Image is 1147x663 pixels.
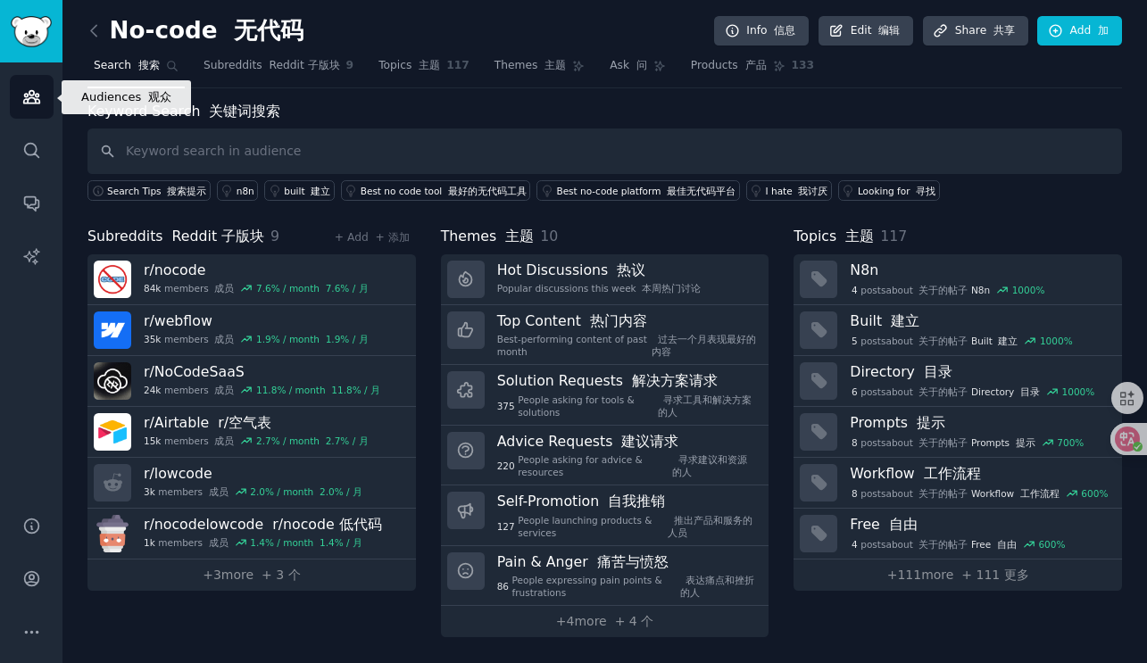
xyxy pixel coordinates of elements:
[850,464,1110,483] h3: Workflow
[858,185,935,197] div: Looking for
[87,407,416,458] a: r/Airtable r/空气表15kmembers 成员2.7% / month 2.7% / 月
[540,228,558,244] span: 10
[1057,436,1084,449] div: 700 %
[144,282,369,294] div: members
[270,228,279,244] span: 9
[918,336,968,346] font: 关于的帖子
[971,538,1017,551] span: Free
[852,385,858,398] span: 6
[144,435,369,447] div: members
[144,536,155,549] span: 1k
[441,426,769,486] a: Advice Requests 建议请求220People asking for advice & resources 寻求建议和资源的人
[1038,538,1065,551] div: 600 %
[794,254,1122,305] a: N8n4postsabout 关于的帖子N8n1000%
[889,516,918,533] font: 自由
[685,52,820,88] a: Products 产品133
[497,520,515,533] span: 127
[916,186,935,196] font: 寻找
[144,435,161,447] span: 15k
[11,16,52,47] img: GummySearch logo
[209,486,229,497] font: 成员
[311,186,330,196] font: 建立
[792,58,815,74] span: 133
[272,516,381,533] font: r/nocode 低代码
[441,305,769,366] a: Top Content 热门内容Best-performing content of past month 过去一个月表现最好的内容
[1016,437,1035,448] font: 提示
[326,435,369,446] font: 2.7% / 月
[924,465,981,482] font: 工作流程
[850,333,1074,349] div: post s about
[497,460,515,472] span: 220
[621,433,678,450] font: 建议请求
[320,486,362,497] font: 2.0% / 月
[87,226,264,248] span: Subreddits
[144,311,369,330] h3: r/ webflow
[144,515,382,534] h3: r/ nocodelowcode
[924,363,952,380] font: 目录
[144,362,380,381] h3: r/ NoCodeSaaS
[87,17,303,46] h2: No-code
[714,16,809,46] a: Info 信息
[107,185,206,197] span: Search Tips
[668,515,752,538] font: 推出产品和服务的人员
[794,458,1122,509] a: Workflow 工作流程8postsabout 关于的帖子Workflow 工作流程600%
[256,435,369,447] div: 2.7 % / month
[326,334,369,344] font: 1.9% / 月
[335,231,410,244] a: + Add + 添加
[556,185,736,197] div: Best no-code platform
[610,58,647,74] span: Ask
[172,228,264,244] font: Reddit 子版块
[94,362,131,400] img: NoCodeSaaS
[1040,335,1073,347] div: 1000 %
[544,59,566,71] font: 主题
[94,515,131,552] img: nocodelowcode
[234,17,303,44] font: 无代码
[691,58,767,74] span: Products
[217,180,259,201] a: n8n
[1012,284,1045,296] div: 1000 %
[419,59,440,71] font: 主题
[87,180,211,201] button: Search Tips 搜索提示
[497,580,509,593] span: 86
[341,180,531,201] a: Best no code tool 最好的无代码工具
[774,24,795,37] font: 信息
[144,282,161,294] span: 84k
[488,52,591,88] a: Themes 主题
[1037,16,1122,46] a: Add 加
[204,58,340,74] span: Subreddits
[94,58,160,74] span: Search
[608,493,665,510] font: 自我推销
[746,180,832,201] a: I hate 我讨厌
[262,568,301,582] font: + 3 个
[87,559,416,591] a: +3more + 3 个
[850,362,1110,381] h3: Directory
[214,334,234,344] font: 成员
[87,356,416,407] a: r/NoCodeSaaS24kmembers 成员11.8% / month 11.8% / 月
[852,538,858,551] span: 4
[672,454,747,477] font: 寻求建议和资源的人
[880,228,907,244] span: 117
[256,384,380,396] div: 11.8 % / month
[850,261,1110,279] h3: N8n
[918,437,968,448] font: 关于的帖子
[971,335,1018,347] span: Built
[144,485,155,498] span: 3k
[144,261,369,279] h3: r/ nocode
[794,356,1122,407] a: Directory 目录6postsabout 关于的帖子Directory 目录1000%
[603,52,672,88] a: Ask 问
[197,52,360,88] a: Subreddits Reddit 子版块9
[918,488,968,499] font: 关于的帖子
[497,453,757,478] div: People asking for advice & resources
[361,185,527,197] div: Best no code tool
[441,254,769,305] a: Hot Discussions 热议Popular discussions this week 本周热门讨论
[766,185,828,197] div: I hate
[144,413,369,432] h3: r/ Airtable
[214,435,234,446] font: 成员
[918,285,968,295] font: 关于的帖子
[497,492,757,510] h3: Self-Promotion
[852,436,858,449] span: 8
[850,413,1110,432] h3: Prompts
[794,226,874,248] span: Topics
[497,514,757,539] div: People launching products & services
[376,231,410,244] font: + 添加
